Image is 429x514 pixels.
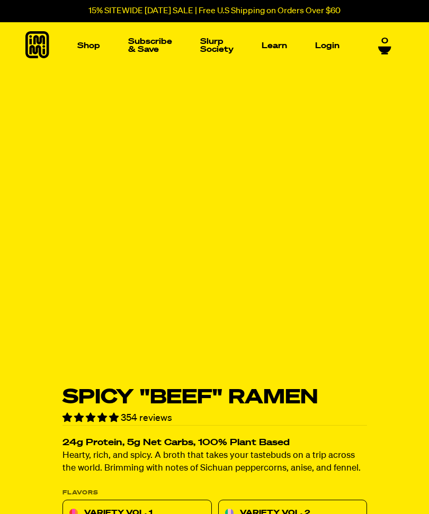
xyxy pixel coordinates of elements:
[62,413,121,423] span: 4.82 stars
[62,387,367,408] h1: Spicy "Beef" Ramen
[62,490,367,496] p: Flavors
[378,37,391,55] a: 0
[62,439,367,448] h2: 24g Protein, 5g Net Carbs, 100% Plant Based
[381,37,388,46] span: 0
[62,450,367,475] p: Hearty, rich, and spicy. A broth that takes your tastebuds on a trip across the world. Brimming w...
[311,38,344,54] a: Login
[88,6,341,16] p: 15% SITEWIDE [DATE] SALE | Free U.S Shipping on Orders Over $60
[124,33,176,58] a: Subscribe & Save
[73,22,344,69] nav: Main navigation
[257,38,291,54] a: Learn
[196,33,238,58] a: Slurp Society
[121,413,172,423] span: 354 reviews
[73,38,104,54] a: Shop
